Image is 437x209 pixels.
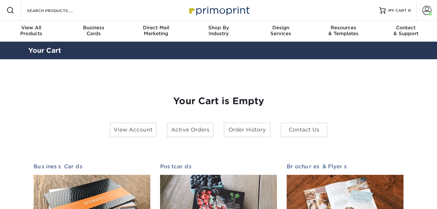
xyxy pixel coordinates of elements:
a: Order History [224,122,271,137]
span: Business [62,25,125,31]
a: DesignServices [250,21,312,42]
a: Shop ByIndustry [187,21,250,42]
a: Your Cart [28,47,61,54]
div: & Support [375,25,437,36]
a: Resources& Templates [312,21,375,42]
span: Contact [375,25,437,31]
a: BusinessCards [62,21,125,42]
h2: Business Cards [34,163,150,170]
div: Marketing [125,25,187,36]
div: Cards [62,25,125,36]
input: SEARCH PRODUCTS..... [26,7,90,14]
div: Industry [187,25,250,36]
a: Active Orders [167,122,214,137]
h1: Your Cart is Empty [34,96,404,107]
img: Primoprint [186,3,251,17]
h2: Postcards [160,163,277,170]
span: Direct Mail [125,25,187,31]
span: 0 [408,8,411,13]
a: Direct MailMarketing [125,21,187,42]
span: Design [250,25,312,31]
a: Contact& Support [375,21,437,42]
a: View Account [110,122,157,137]
span: Resources [312,25,375,31]
span: Shop By [187,25,250,31]
span: MY CART [388,8,407,13]
div: Services [250,25,312,36]
h2: Brochures & Flyers [287,163,403,170]
div: & Templates [312,25,375,36]
a: Contact Us [280,122,328,137]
